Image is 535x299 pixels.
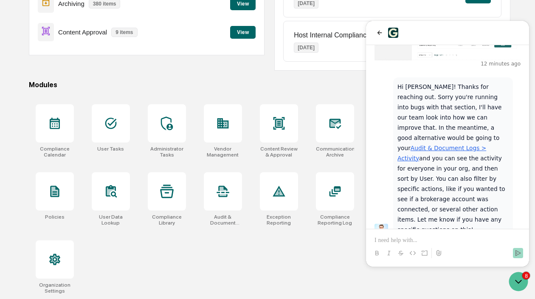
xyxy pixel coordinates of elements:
div: Administrator Tasks [148,146,186,158]
div: Communications Archive [316,146,354,158]
div: Organization Settings [36,282,74,294]
div: Content Review & Approval [260,146,298,158]
p: [DATE] [294,43,318,53]
div: Audit & Document Logs [204,214,242,226]
a: View [230,28,256,36]
button: View [230,26,256,39]
div: User Tasks [97,146,124,152]
div: Compliance Library [148,214,186,226]
div: Policies [45,214,65,220]
p: Content Approval [58,28,107,36]
p: 9 items [111,28,137,37]
div: Exception Reporting [260,214,298,226]
div: Modules [29,81,510,89]
iframe: Open customer support [508,271,531,294]
div: User Data Lookup [92,214,130,226]
p: Host Internal Compliance Meeting [294,31,396,39]
div: Vendor Management [204,146,242,158]
iframe: Customer support window [366,21,529,267]
div: Compliance Reporting Log [316,214,354,226]
div: Compliance Calendar [36,146,74,158]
